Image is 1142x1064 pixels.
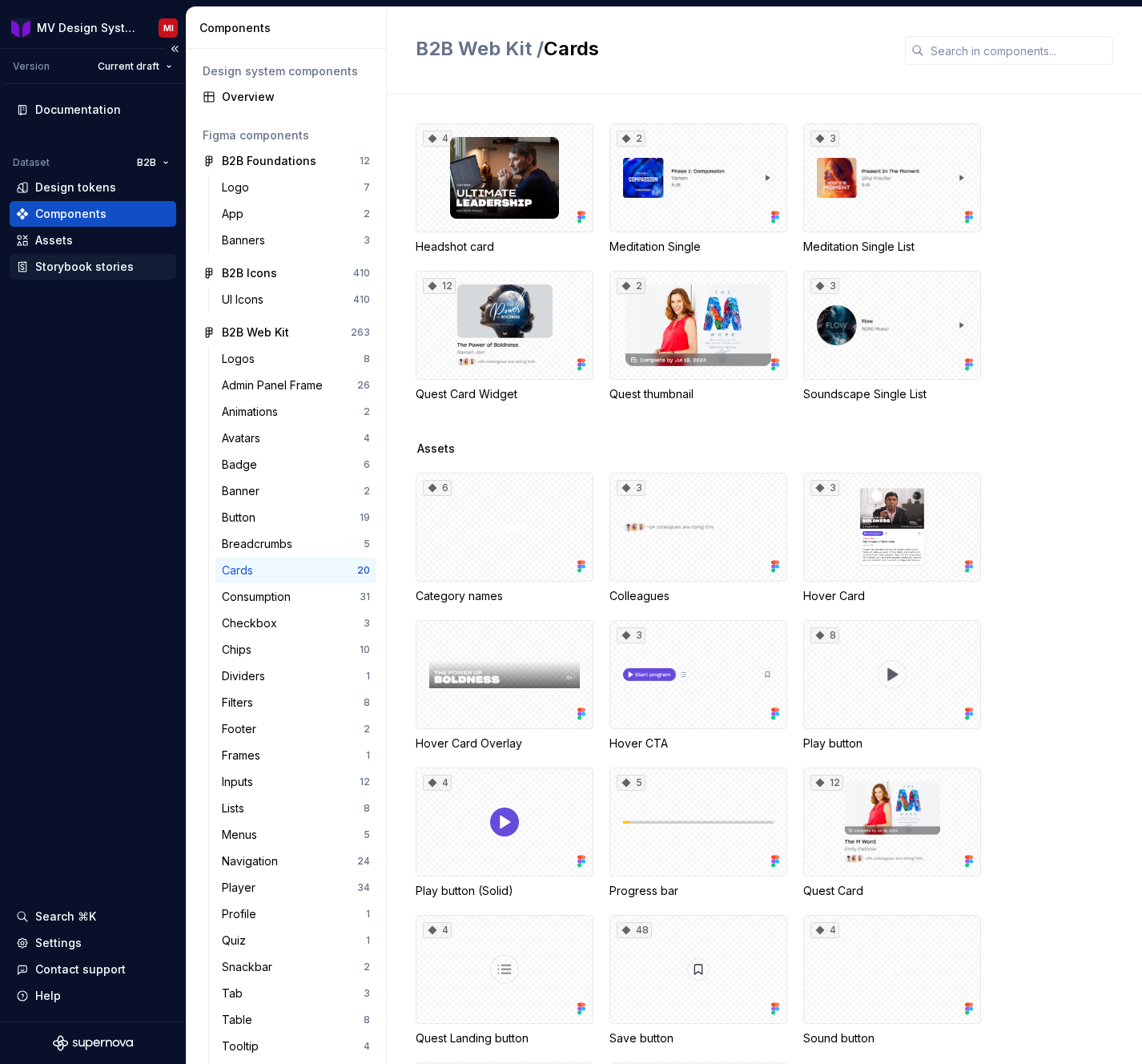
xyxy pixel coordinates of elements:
a: Quiz1 [215,928,376,953]
button: Search ⌘K [10,904,176,929]
div: 48Save button [609,915,787,1046]
a: App2 [215,201,376,227]
div: Quest Card [803,883,981,899]
div: Play button [803,736,981,752]
h2: Cards [416,36,886,62]
div: 6 [423,480,452,496]
div: Filters [222,695,259,711]
div: Meditation Single [609,239,787,255]
div: Player [222,880,262,896]
div: Logo [222,179,255,195]
div: 2Quest thumbnail [609,271,787,402]
div: 2Meditation Single [609,123,787,255]
div: Profile [222,906,263,922]
div: 2 [364,723,370,736]
div: Breadcrumbs [222,536,299,552]
div: 1 [366,670,370,683]
div: Tooltip [222,1038,265,1054]
div: B2B Icons [222,265,277,281]
div: Quest Landing button [416,1030,593,1046]
div: 4 [810,922,839,938]
div: 10 [360,643,370,656]
div: Version [13,60,50,73]
div: 2 [364,961,370,973]
div: 3Colleagues [609,473,787,604]
div: Meditation Single List [803,239,981,255]
div: 8 [364,1014,370,1026]
div: 1 [366,908,370,921]
div: Banners [222,232,271,248]
div: App [222,206,250,222]
div: Sound button [803,1030,981,1046]
div: 24 [357,855,370,868]
a: Navigation24 [215,848,376,874]
a: Footer2 [215,716,376,742]
div: 8 [364,696,370,709]
div: 3 [364,987,370,1000]
div: 3 [810,278,839,294]
a: Breadcrumbs5 [215,531,376,557]
div: Assets [35,232,73,248]
div: Search ⌘K [35,909,96,925]
div: 4Quest Landing button [416,915,593,1046]
div: Lists [222,800,251,816]
div: Figma components [203,127,370,143]
div: Progress bar [609,883,787,899]
div: B2B Foundations [222,153,316,169]
div: 4 [364,1040,370,1053]
div: 12Quest Card Widget [416,271,593,402]
div: MI [163,22,174,34]
div: Settings [35,935,82,951]
a: Avatars4 [215,425,376,451]
a: Menus5 [215,822,376,848]
button: Help [10,983,176,1009]
a: Consumption31 [215,584,376,610]
a: Filters8 [215,690,376,715]
div: Quest thumbnail [609,386,787,402]
div: 2 [364,405,370,418]
div: 2 [364,208,370,220]
div: 2 [617,278,645,294]
a: Banner2 [215,478,376,504]
a: Settings [10,930,176,956]
div: Banner [222,483,266,499]
div: Avatars [222,430,267,446]
a: Assets [10,228,176,253]
div: 3Soundscape Single List [803,271,981,402]
a: Cards20 [215,558,376,583]
div: Quest Card Widget [416,386,593,402]
a: Snackbar2 [215,954,376,980]
div: Contact support [35,961,126,977]
a: Logos8 [215,346,376,372]
div: Badge [222,457,263,473]
div: Help [35,988,61,1004]
button: B2B [130,151,176,174]
a: Animations2 [215,399,376,425]
a: B2B Web Kit263 [196,320,376,345]
a: B2B Foundations12 [196,148,376,174]
a: Logo7 [215,175,376,200]
div: Components [35,206,107,222]
div: Category names [416,588,593,604]
div: Button [222,510,262,526]
div: 2 [617,131,645,147]
a: Design tokens [10,175,176,200]
div: Design system components [203,63,370,79]
div: Storybook stories [35,259,134,275]
div: 3 [617,627,645,643]
div: Table [222,1012,259,1028]
div: 5 [617,775,645,791]
div: Save button [609,1030,787,1046]
div: Documentation [35,102,121,118]
a: Profile1 [215,901,376,927]
a: Dividers1 [215,663,376,689]
div: 6Category names [416,473,593,604]
div: Design tokens [35,179,116,195]
a: Admin Panel Frame26 [215,373,376,398]
span: B2B Web Kit / [416,37,544,60]
span: Current draft [98,60,159,73]
div: 48 [617,922,652,938]
div: Navigation [222,853,284,869]
a: Checkbox3 [215,611,376,636]
div: Play button (Solid) [416,883,593,899]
